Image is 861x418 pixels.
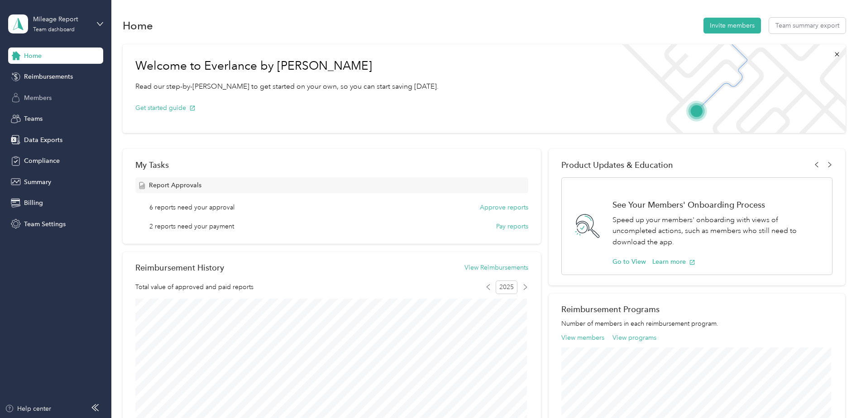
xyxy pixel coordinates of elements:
span: Teams [24,114,43,123]
p: Speed up your members' onboarding with views of uncompleted actions, such as members who still ne... [612,214,823,248]
button: Go to View [612,257,646,266]
span: Compliance [24,156,60,166]
span: Report Approvals [149,180,201,190]
button: Approve reports [480,203,528,212]
img: Welcome to everlance [613,44,845,133]
button: Learn more [652,257,695,266]
div: Team dashboard [33,27,75,33]
button: View Reimbursements [464,263,528,272]
span: Members [24,93,52,103]
h1: Home [123,21,153,30]
button: View programs [612,333,656,342]
div: My Tasks [135,160,528,170]
p: Number of members in each reimbursement program. [561,319,832,328]
span: 2 reports need your payment [149,222,234,231]
span: Billing [24,198,43,208]
div: Mileage Report [33,14,90,24]
iframe: Everlance-gr Chat Button Frame [810,367,861,418]
button: View members [561,333,604,342]
span: Total value of approved and paid reports [135,282,254,292]
span: Team Settings [24,219,66,229]
button: Help center [5,404,51,413]
p: Read our step-by-[PERSON_NAME] to get started on your own, so you can start saving [DATE]. [135,81,439,92]
h1: Welcome to Everlance by [PERSON_NAME] [135,59,439,73]
button: Team summary export [769,18,846,33]
span: Summary [24,177,51,187]
span: Data Exports [24,135,62,145]
span: Product Updates & Education [561,160,673,170]
span: Home [24,51,42,61]
button: Invite members [703,18,761,33]
span: 2025 [496,280,517,294]
span: 6 reports need your approval [149,203,234,212]
button: Pay reports [496,222,528,231]
h2: Reimbursement Programs [561,304,832,314]
button: Get started guide [135,103,196,113]
span: Reimbursements [24,72,73,81]
h2: Reimbursement History [135,263,224,272]
h1: See Your Members' Onboarding Process [612,200,823,209]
